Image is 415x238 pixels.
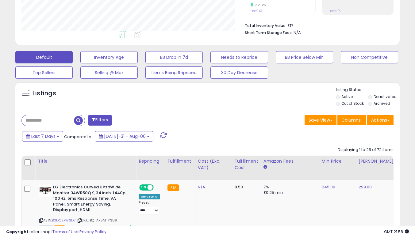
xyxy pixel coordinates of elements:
label: Active [341,94,353,99]
div: Displaying 1 to 25 of 72 items [338,147,394,153]
div: 8.53 [235,184,256,190]
label: Deactivated [374,94,397,99]
small: Prev: N/A [329,9,340,13]
button: Selling @ Max [80,66,138,79]
small: 32.17% [253,3,266,7]
button: Actions [367,115,394,125]
small: Amazon Fees. [263,164,267,170]
span: All listings currently available for purchase on Amazon [39,225,53,231]
b: Total Inventory Value: [245,23,286,28]
a: B0DCZXW6D7 [52,218,76,223]
div: Title [38,158,133,164]
span: FBA [54,225,65,231]
span: 2025-08-14 21:58 GMT [384,229,409,235]
label: Out of Stock [341,101,364,106]
h5: Listings [33,89,56,98]
small: FBA [167,184,179,191]
a: 245.00 [322,184,336,190]
button: [DATE]-31 - Aug-06 [95,131,153,142]
div: [PERSON_NAME] [359,158,395,164]
div: 7% [263,184,314,190]
span: N/A [294,30,301,36]
button: BB Drop in 7d [145,51,203,63]
div: Amazon Fees [263,158,317,164]
button: 30 Day Decrease [210,66,268,79]
button: Save View [305,115,336,125]
button: Needs to Reprice [210,51,268,63]
strong: Copyright [6,229,29,235]
button: Non Competitive [341,51,398,63]
div: Fulfillment Cost [235,158,258,171]
p: Listing States: [336,87,400,93]
button: Inventory Age [80,51,138,63]
div: Repricing [139,158,162,164]
div: Min Price [322,158,353,164]
span: Last 7 Days [31,133,56,139]
div: Amazon AI [139,194,160,199]
span: | SKU: BQ-AR5M-YS89 [77,218,117,223]
span: ON [140,185,148,190]
img: 41vfbOfEVVL._SL40_.jpg [39,184,52,197]
a: Terms of Use [52,229,79,235]
span: [DATE]-31 - Aug-06 [104,133,146,139]
a: 299.00 [359,184,372,190]
div: Fulfillment [167,158,192,164]
div: Preset: [139,201,160,214]
button: BB Price Below Min [276,51,333,63]
button: Columns [337,115,366,125]
div: £0.25 min [263,190,314,195]
b: LG Electronics Curved UltraWide Monitor 34WR50QK, 34 inch, 1440p, 100Hz, 5ms Response Time, VA Pa... [53,184,128,214]
button: Items Being Repriced [145,66,203,79]
span: Compared to: [64,134,92,140]
a: N/A [198,184,205,190]
b: Short Term Storage Fees: [245,30,293,35]
li: £17 [245,21,389,29]
button: Top Sellers [15,66,73,79]
div: Cost (Exc. VAT) [198,158,229,171]
small: Prev: 143 [251,9,262,13]
a: Privacy Policy [79,229,106,235]
span: Columns [341,117,361,123]
button: Filters [88,115,112,126]
button: Last 7 Days [22,131,63,142]
label: Archived [374,101,390,106]
div: seller snap | | [6,229,106,235]
button: Default [15,51,73,63]
span: OFF [153,185,163,190]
